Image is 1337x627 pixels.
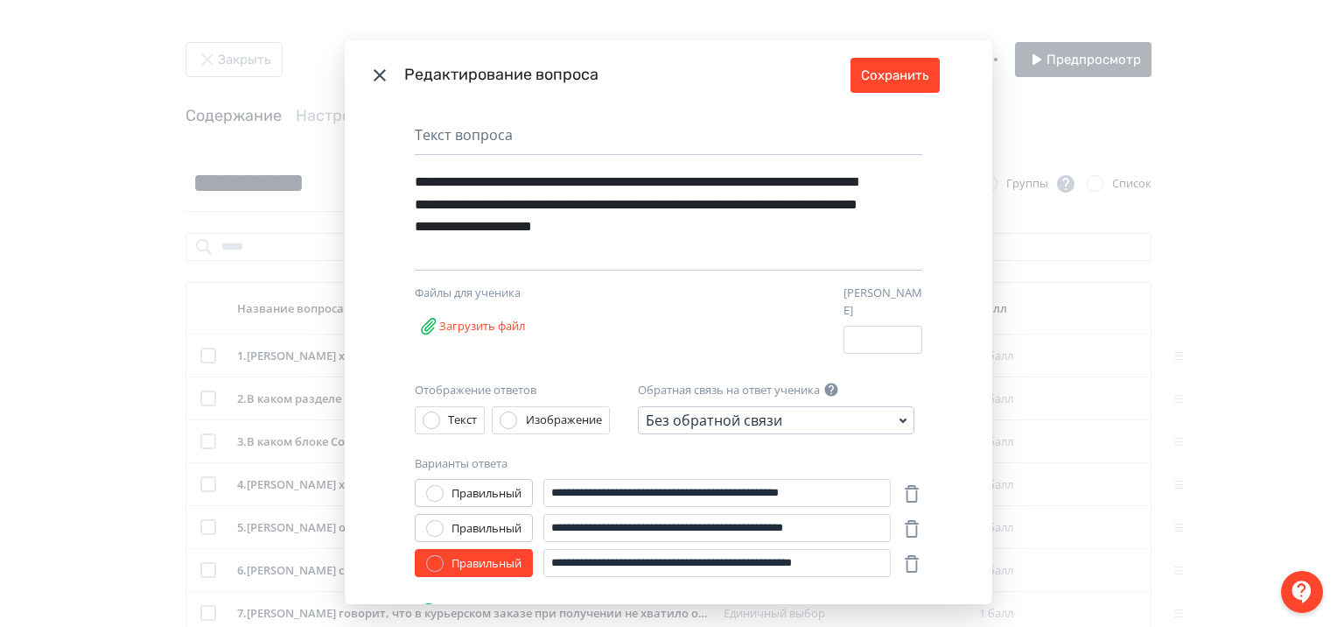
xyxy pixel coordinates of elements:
[404,63,850,87] div: Редактирование вопроса
[451,555,521,573] div: Правильный
[415,382,536,399] label: Отображение ответов
[415,124,922,155] div: Текст вопроса
[646,410,782,431] div: Без обратной связи
[345,40,992,604] div: Modal
[415,285,598,302] div: Файлы для ученика
[415,455,507,473] label: Варианты ответа
[843,285,922,319] label: [PERSON_NAME]
[850,58,940,93] button: Сохранить
[526,412,602,429] div: Изображение
[448,412,477,429] div: Текст
[451,520,521,538] div: Правильный
[451,485,521,503] div: Правильный
[638,382,820,399] label: Обратная связь на ответ ученика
